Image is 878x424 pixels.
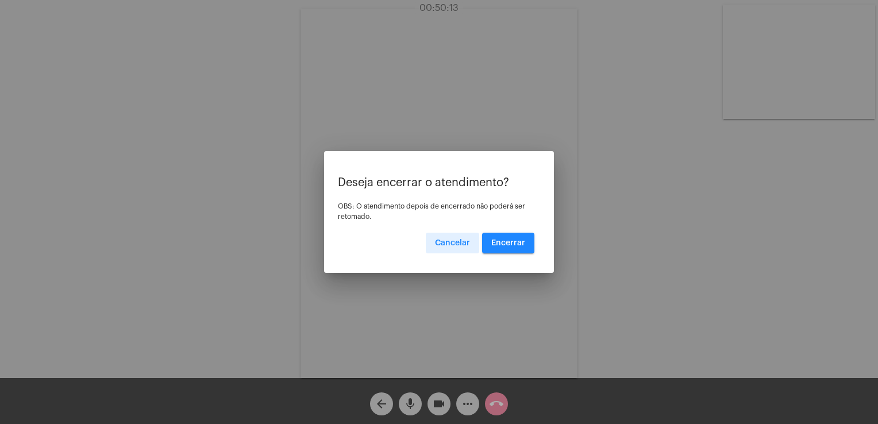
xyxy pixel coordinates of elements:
[435,239,470,247] span: Cancelar
[491,239,525,247] span: Encerrar
[482,233,534,253] button: Encerrar
[426,233,479,253] button: Cancelar
[338,203,525,220] span: OBS: O atendimento depois de encerrado não poderá ser retomado.
[338,176,540,189] p: Deseja encerrar o atendimento?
